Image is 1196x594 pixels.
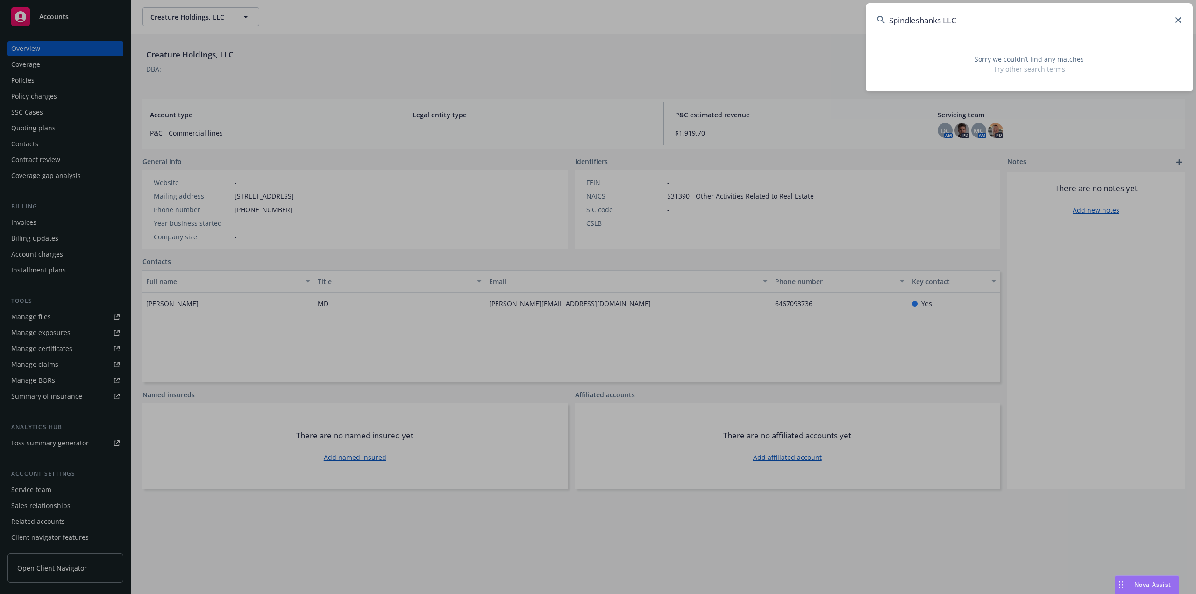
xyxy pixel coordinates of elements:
span: Sorry we couldn’t find any matches [877,54,1182,64]
span: Nova Assist [1134,580,1171,588]
div: Drag to move [1115,576,1127,594]
input: Search... [866,3,1193,37]
span: Try other search terms [877,64,1182,74]
button: Nova Assist [1115,575,1179,594]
